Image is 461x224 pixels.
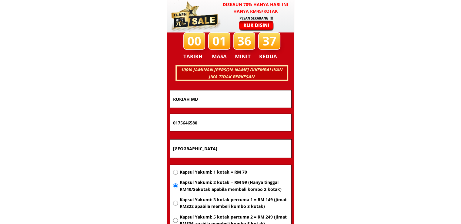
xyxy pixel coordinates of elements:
[217,1,294,15] h3: Diskaun 70% hanya hari ini hanya RM49/kotak
[183,52,209,61] h3: TARIKH
[172,140,290,158] input: Alamat
[179,196,288,210] span: Kapsul Yakumi: 3 kotak percuma 1 = RM 149 (Jimat RM322 apabila membeli kombo 3 kotak)
[259,52,279,61] h3: KEDUA
[176,66,286,80] h3: 100% JAMINAN [PERSON_NAME] DIKEMBALIKAN JIKA TIDAK BERKESAN
[172,114,290,131] input: Nombor Telefon Bimbit
[179,179,288,193] span: Kapsul Yakumi: 2 kotak = RM 99 (Hanya tinggal RM49/Sekotak apabila membeli kombo 2 kotak)
[179,169,288,175] span: Kapsul Yakumi: 1 kotak = RM 70
[209,52,230,61] h3: MASA
[172,90,290,108] input: Nama penuh
[235,52,253,61] h3: MINIT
